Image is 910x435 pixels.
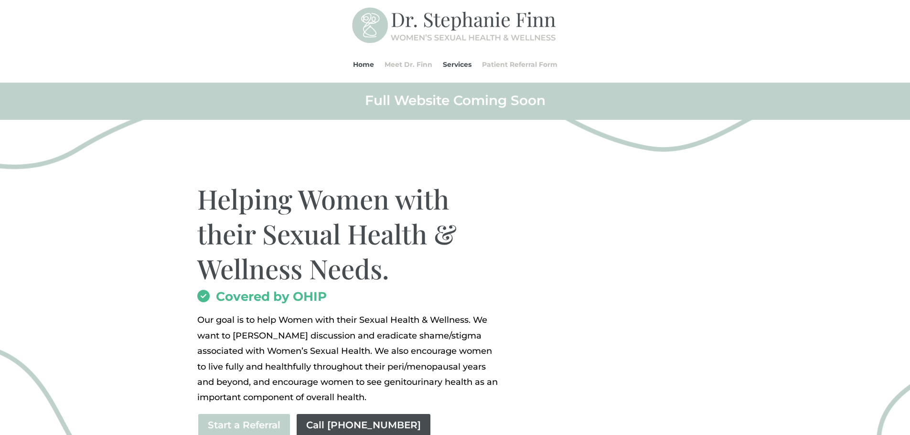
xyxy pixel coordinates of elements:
h1: Helping Women with their Sexual Health & Wellness Needs. [197,181,501,290]
a: Meet Dr. Finn [385,46,432,83]
a: Services [443,46,471,83]
h2: Covered by OHIP [197,290,501,308]
h2: Full Website Coming Soon [197,92,713,114]
div: Page 1 [197,312,501,405]
a: Home [353,46,374,83]
a: Patient Referral Form [482,46,557,83]
p: Our goal is to help Women with their Sexual Health & Wellness. We want to [PERSON_NAME] discussio... [197,312,501,405]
